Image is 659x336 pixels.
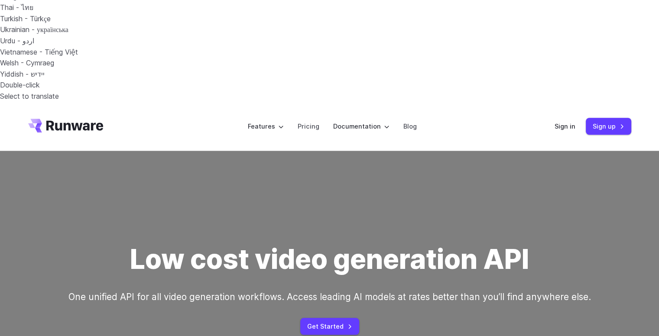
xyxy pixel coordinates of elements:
a: Sign up [586,118,631,135]
h1: Low cost video generation API [130,243,529,276]
a: Go to / [28,119,104,132]
a: Get Started [300,318,359,335]
p: One unified API for all video generation workflows. Access leading AI models at rates better than... [68,290,591,304]
a: Sign in [555,121,575,131]
label: Features [248,121,284,131]
label: Documentation [333,121,390,131]
a: Pricing [298,121,319,131]
a: Blog [403,121,417,131]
